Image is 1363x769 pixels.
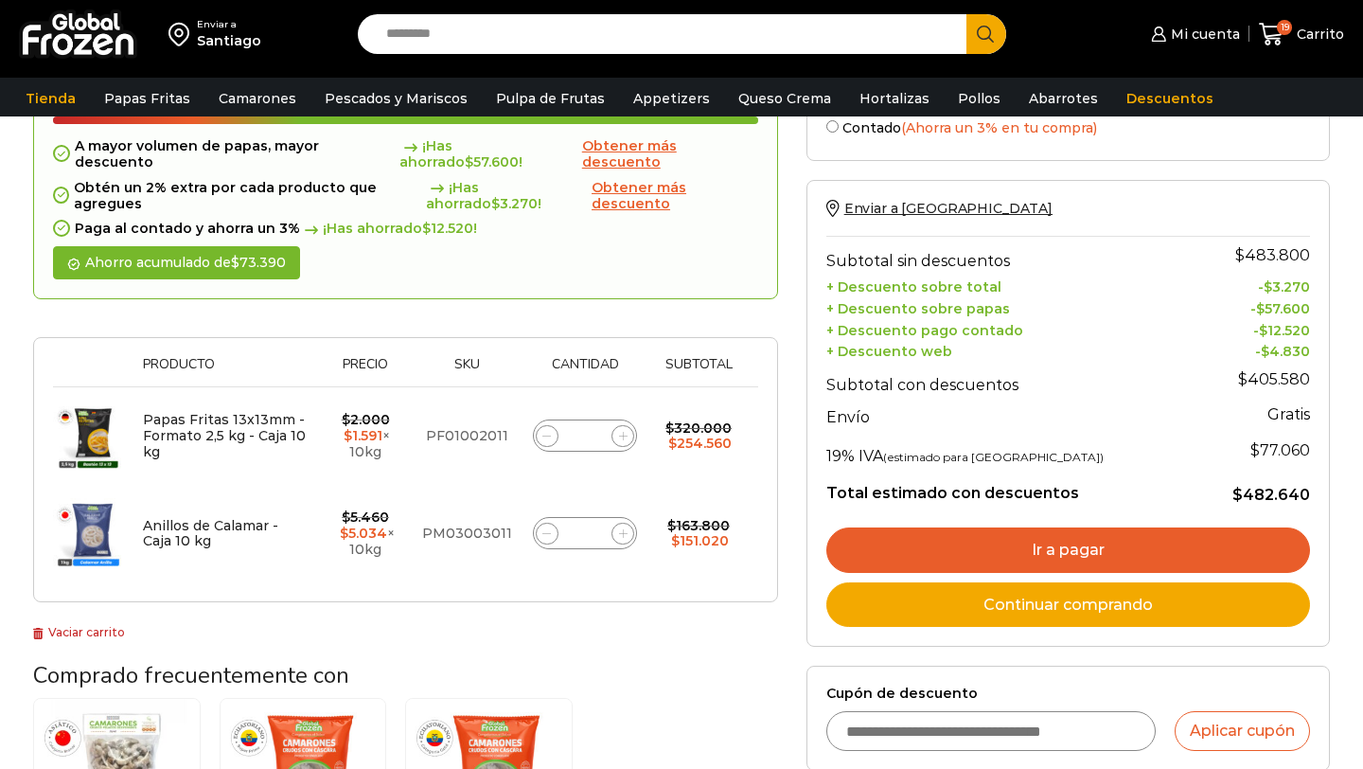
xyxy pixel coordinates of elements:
div: Ahorro acumulado de [53,246,300,279]
img: address-field-icon.svg [168,18,197,50]
input: Product quantity [572,422,598,449]
small: (estimado para [GEOGRAPHIC_DATA]) [883,450,1104,464]
bdi: 482.640 [1232,486,1310,504]
bdi: 73.390 [231,254,286,271]
span: Mi cuenta [1166,25,1240,44]
span: (Ahorra un 3% en tu compra) [901,119,1097,136]
div: Enviar a [197,18,261,31]
span: $ [665,420,674,437]
a: Ir a pagar [826,528,1310,573]
td: - [1194,339,1310,361]
a: Obtener más descuento [592,180,758,212]
a: Hortalizas [850,80,939,116]
div: Santiago [197,31,261,50]
bdi: 483.800 [1235,246,1310,264]
span: Comprado frecuentemente con [33,660,349,690]
span: Enviar a [GEOGRAPHIC_DATA] [844,200,1053,217]
td: - [1194,295,1310,317]
a: Papas Fritas [95,80,200,116]
bdi: 12.520 [422,220,473,237]
td: PM03003011 [413,485,522,582]
th: + Descuento pago contado [826,317,1195,339]
span: $ [1235,246,1245,264]
span: $ [671,532,680,549]
th: Subtotal [648,357,748,386]
a: Papas Fritas 13x13mm - Formato 2,5 kg - Caja 10 kg [143,411,306,460]
span: $ [465,153,473,170]
span: Obtener más descuento [592,179,686,212]
span: $ [1250,441,1260,459]
bdi: 1.591 [344,427,382,444]
span: $ [344,427,352,444]
a: Vaciar carrito [33,625,125,639]
th: Cantidad [522,357,648,386]
div: Obtén un 2% extra por cada producto que agregues [53,180,758,212]
input: Product quantity [572,520,598,546]
th: Total estimado con descuentos [826,469,1195,505]
td: - [1194,275,1310,296]
bdi: 4.830 [1261,343,1310,360]
th: Precio [318,357,413,386]
span: Obtener más descuento [582,137,677,170]
a: Tienda [16,80,85,116]
a: Queso Crema [729,80,841,116]
th: Producto [133,357,318,386]
bdi: 3.270 [1264,278,1310,295]
a: 19 Carrito [1259,12,1344,57]
th: + Descuento web [826,339,1195,361]
bdi: 57.600 [1256,300,1310,317]
td: × 10kg [318,386,413,485]
span: ¡Has ahorrado ! [426,180,588,212]
a: Camarones [209,80,306,116]
a: Continuar comprando [826,582,1310,628]
span: $ [1232,486,1243,504]
span: 77.060 [1250,441,1310,459]
span: Carrito [1292,25,1344,44]
bdi: 12.520 [1259,322,1310,339]
td: PF01002011 [413,386,522,485]
a: Anillos de Calamar - Caja 10 kg [143,517,278,550]
div: Paga al contado y ahorra un 3% [53,221,758,237]
span: $ [422,220,431,237]
span: $ [342,509,350,526]
bdi: 2.000 [342,411,390,428]
td: × 10kg [318,485,413,582]
th: Sku [413,357,522,386]
th: Envío [826,399,1195,432]
th: Subtotal sin descuentos [826,236,1195,274]
bdi: 320.000 [665,420,732,437]
bdi: 405.580 [1238,370,1310,388]
th: 19% IVA [826,431,1195,469]
th: + Descuento sobre total [826,275,1195,296]
div: A mayor volumen de papas, mayor descuento [53,138,758,170]
span: $ [1256,300,1265,317]
span: ¡Has ahorrado ! [300,221,477,237]
button: Aplicar cupón [1175,711,1310,751]
th: + Descuento sobre papas [826,295,1195,317]
a: Enviar a [GEOGRAPHIC_DATA] [826,200,1053,217]
span: $ [1238,370,1248,388]
span: $ [340,525,348,542]
span: $ [1259,322,1267,339]
a: Pollos [948,80,1010,116]
span: $ [231,254,239,271]
th: Subtotal con descuentos [826,361,1195,399]
span: $ [667,517,676,534]
bdi: 163.800 [667,517,730,534]
bdi: 5.460 [342,509,389,526]
bdi: 151.020 [671,532,729,549]
input: Contado(Ahorra un 3% en tu compra) [826,120,839,133]
span: $ [491,195,500,212]
a: Descuentos [1117,80,1223,116]
span: $ [668,435,677,452]
a: Pescados y Mariscos [315,80,477,116]
span: $ [342,411,350,428]
label: Contado [826,116,1310,136]
a: Obtener más descuento [582,138,758,170]
strong: Gratis [1267,405,1310,423]
bdi: 3.270 [491,195,538,212]
td: - [1194,317,1310,339]
a: Appetizers [624,80,719,116]
bdi: 254.560 [668,435,732,452]
span: 19 [1277,20,1292,35]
